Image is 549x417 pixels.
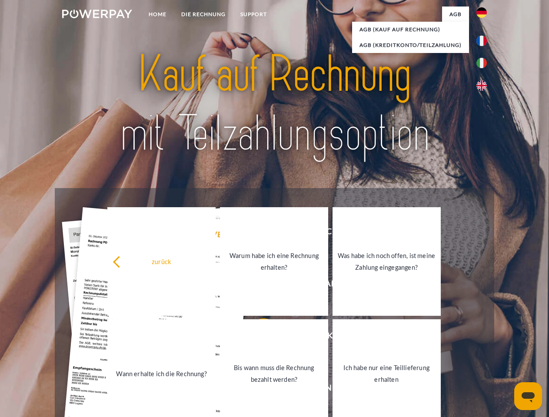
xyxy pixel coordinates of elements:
div: Ich habe nur eine Teillieferung erhalten [338,362,436,385]
img: en [476,80,487,91]
div: Warum habe ich eine Rechnung erhalten? [225,250,323,273]
a: AGB (Kauf auf Rechnung) [352,22,469,37]
div: zurück [113,255,210,267]
div: Wann erhalte ich die Rechnung? [113,367,210,379]
div: Bis wann muss die Rechnung bezahlt werden? [225,362,323,385]
img: logo-powerpay-white.svg [62,10,132,18]
a: Home [141,7,174,22]
img: title-powerpay_de.svg [83,42,466,166]
a: Was habe ich noch offen, ist meine Zahlung eingegangen? [333,207,441,316]
img: it [476,58,487,68]
a: SUPPORT [233,7,274,22]
div: Was habe ich noch offen, ist meine Zahlung eingegangen? [338,250,436,273]
img: fr [476,36,487,46]
iframe: Schaltfläche zum Öffnen des Messaging-Fensters [514,382,542,410]
a: agb [442,7,469,22]
a: DIE RECHNUNG [174,7,233,22]
img: de [476,7,487,18]
a: AGB (Kreditkonto/Teilzahlung) [352,37,469,53]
